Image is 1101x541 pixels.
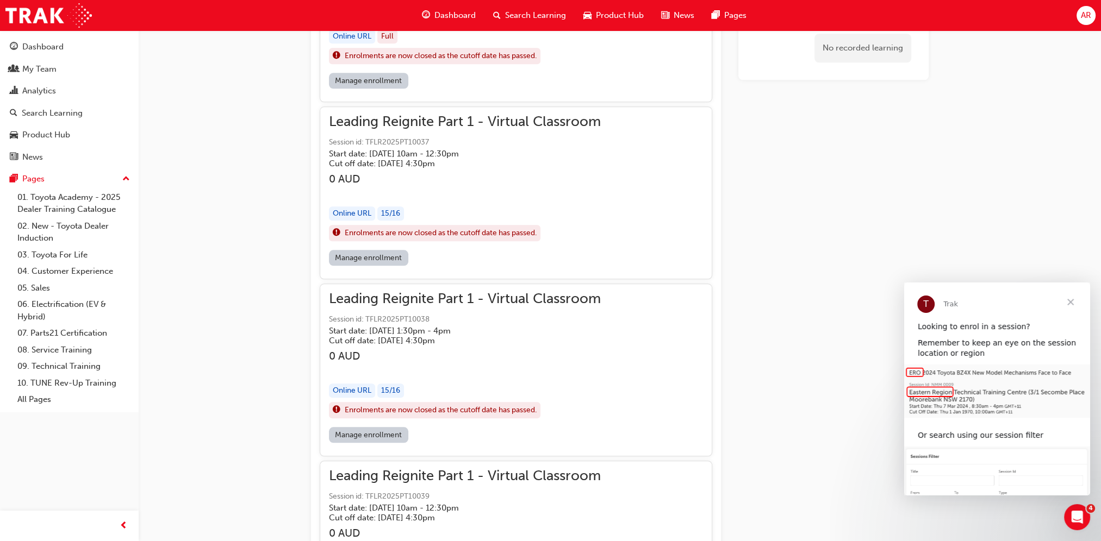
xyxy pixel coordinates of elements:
[712,9,720,22] span: pages-icon
[345,404,537,417] span: Enrolments are now closed as the cutoff date has passed.
[422,9,430,22] span: guage-icon
[329,383,375,398] div: Online URL
[329,326,583,336] h5: Start date: [DATE] 1:30pm - 4pm
[10,174,18,184] span: pages-icon
[329,427,408,443] a: Manage enrollment
[1064,504,1090,530] iframe: Intercom live chat
[377,29,397,44] div: Full
[329,293,601,305] span: Leading Reignite Part 1 - Virtual Classroom
[329,136,601,149] span: Session id: TFLR2025PT10037
[329,206,375,221] div: Online URL
[329,336,583,345] h5: Cut off date: [DATE] 4:30pm
[329,313,601,326] span: Session id: TFLR2025PT10038
[345,50,537,62] span: Enrolments are now closed as the cutoff date has passed.
[493,9,501,22] span: search-icon
[583,9,592,22] span: car-icon
[22,107,83,119] div: Search Learning
[13,296,134,325] a: 06. Electrification (EV & Hybrid)
[13,247,134,263] a: 03. Toyota For Life
[120,519,128,533] span: prev-icon
[333,49,340,63] span: exclaim-icon
[814,34,911,62] div: No recorded learning
[4,59,134,79] a: My Team
[1086,504,1095,513] span: 4
[329,116,703,270] button: Leading Reignite Part 1 - Virtual ClassroomSession id: TFLR2025PT10037Start date: [DATE] 10am - 1...
[329,470,601,482] span: Leading Reignite Part 1 - Virtual Classroom
[724,9,747,22] span: Pages
[4,35,134,169] button: DashboardMy TeamAnalyticsSearch LearningProduct HubNews
[329,513,583,523] h5: Cut off date: [DATE] 4:30pm
[4,103,134,123] a: Search Learning
[329,250,408,266] a: Manage enrollment
[10,86,18,96] span: chart-icon
[329,503,583,513] h5: Start date: [DATE] 10am - 12:30pm
[10,153,18,162] span: news-icon
[703,4,755,27] a: pages-iconPages
[329,350,601,362] h3: 0 AUD
[122,172,130,186] span: up-icon
[22,41,64,53] div: Dashboard
[333,403,340,417] span: exclaim-icon
[5,3,92,28] img: Trak
[13,280,134,297] a: 05. Sales
[377,383,404,398] div: 15 / 16
[22,151,43,163] div: News
[4,125,134,145] a: Product Hub
[434,9,476,22] span: Dashboard
[329,149,583,159] h5: Start date: [DATE] 10am - 12:30pm
[13,325,134,342] a: 07. Parts21 Certification
[345,227,537,240] span: Enrolments are now closed as the cutoff date has passed.
[1077,6,1096,25] button: AR
[10,109,17,118] span: search-icon
[505,9,566,22] span: Search Learning
[22,129,70,141] div: Product Hub
[4,37,134,57] a: Dashboard
[329,527,601,539] h3: 0 AUD
[13,358,134,375] a: 09. Technical Training
[333,226,340,240] span: exclaim-icon
[10,42,18,52] span: guage-icon
[329,490,601,503] span: Session id: TFLR2025PT10039
[377,206,404,221] div: 15 / 16
[661,9,669,22] span: news-icon
[13,375,134,392] a: 10. TUNE Rev-Up Training
[4,169,134,189] button: Pages
[575,4,652,27] a: car-iconProduct Hub
[4,147,134,167] a: News
[329,293,703,447] button: Leading Reignite Part 1 - Virtual ClassroomSession id: TFLR2025PT10038Start date: [DATE] 1:30pm -...
[22,85,56,97] div: Analytics
[13,342,134,358] a: 08. Service Training
[22,173,45,185] div: Pages
[484,4,575,27] a: search-iconSearch Learning
[329,116,601,128] span: Leading Reignite Part 1 - Virtual Classroom
[413,4,484,27] a: guage-iconDashboard
[652,4,703,27] a: news-iconNews
[1081,9,1091,22] span: AR
[904,282,1090,495] iframe: Intercom live chat message
[329,173,601,185] h3: 0 AUD
[22,63,57,76] div: My Team
[10,65,18,74] span: people-icon
[596,9,644,22] span: Product Hub
[13,218,134,247] a: 02. New - Toyota Dealer Induction
[13,391,134,408] a: All Pages
[674,9,694,22] span: News
[329,29,375,44] div: Online URL
[329,159,583,168] h5: Cut off date: [DATE] 4:30pm
[4,81,134,101] a: Analytics
[13,189,134,218] a: 01. Toyota Academy - 2025 Dealer Training Catalogue
[329,73,408,89] a: Manage enrollment
[10,130,18,140] span: car-icon
[13,263,134,280] a: 04. Customer Experience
